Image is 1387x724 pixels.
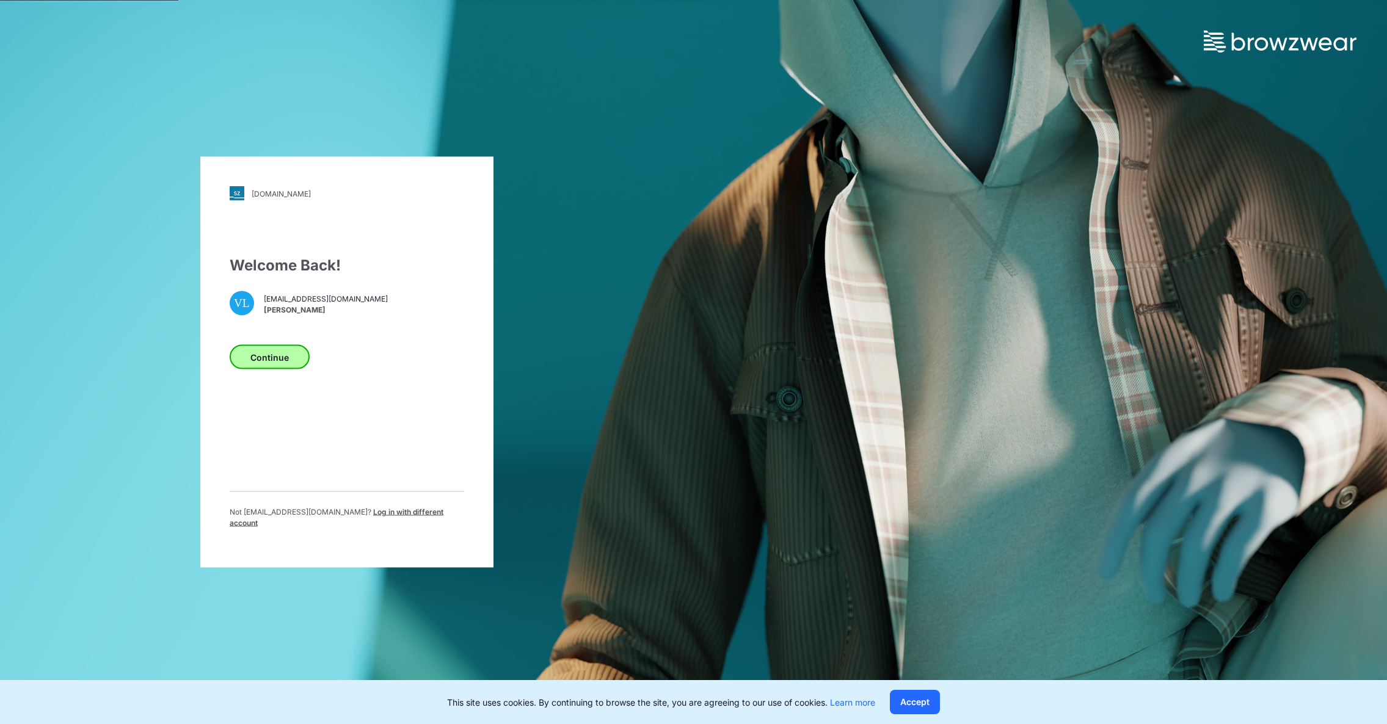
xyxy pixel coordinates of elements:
div: VL [230,291,254,316]
span: [EMAIL_ADDRESS][DOMAIN_NAME] [264,293,388,304]
button: Continue [230,345,310,369]
span: [PERSON_NAME] [264,304,388,315]
img: browzwear-logo.73288ffb.svg [1204,31,1356,52]
button: Accept [890,690,940,714]
a: [DOMAIN_NAME] [230,186,464,201]
p: This site uses cookies. By continuing to browse the site, you are agreeing to our use of cookies. [447,696,875,709]
a: Learn more [830,697,875,708]
img: svg+xml;base64,PHN2ZyB3aWR0aD0iMjgiIGhlaWdodD0iMjgiIHZpZXdCb3g9IjAgMCAyOCAyOCIgZmlsbD0ibm9uZSIgeG... [230,186,244,201]
div: Welcome Back! [230,255,464,277]
div: [DOMAIN_NAME] [252,189,311,198]
p: Not [EMAIL_ADDRESS][DOMAIN_NAME] ? [230,507,464,529]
